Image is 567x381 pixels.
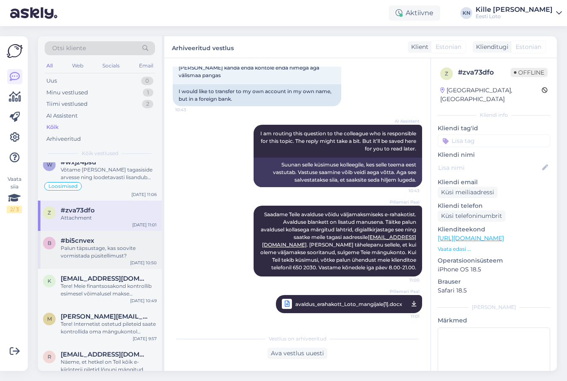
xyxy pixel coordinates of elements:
[61,282,157,298] div: Tere! Meie finantsosakond kontrollib esimesel võimalusel makse [PERSON_NAME] raha tagastatakse ka...
[438,163,540,172] input: Lisa nimi
[137,60,155,71] div: Email
[476,6,553,13] div: Kille [PERSON_NAME]
[473,43,508,51] div: Klienditugi
[130,298,157,304] div: [DATE] 10:49
[133,335,157,342] div: [DATE] 9:57
[61,158,96,166] span: #wxjz4psu
[45,60,54,71] div: All
[47,161,52,168] span: w
[476,6,562,20] a: Kille [PERSON_NAME]Eesti Loto
[46,100,88,108] div: Tiimi vestlused
[46,135,81,143] div: Arhiveeritud
[438,178,550,187] p: Kliendi email
[70,60,85,71] div: Web
[173,84,341,106] div: I would like to transfer to my own account in my own name, but in a foreign bank.
[172,41,234,53] label: Arhiveeritud vestlus
[61,358,157,373] div: Näeme, et hetkel on Teil kõik e-kiirloterii piletid lõpuni mängitud.
[48,278,51,284] span: k
[436,43,461,51] span: Estonian
[511,68,548,77] span: Offline
[438,225,550,234] p: Klienditeekond
[460,7,472,19] div: KN
[476,13,553,20] div: Eesti Loto
[46,89,88,97] div: Minu vestlused
[142,100,153,108] div: 2
[61,166,157,181] div: Võtame [PERSON_NAME] tagasiside arvesse ning loodetavasti lisandub see võimalus tulevikus.
[438,245,550,253] p: Vaata edasi ...
[7,206,22,213] div: 2 / 3
[408,43,428,51] div: Klient
[438,303,550,311] div: [PERSON_NAME]
[388,277,420,283] span: 11:00
[48,184,78,189] span: Loosimised
[438,111,550,119] div: Kliendi info
[141,77,153,85] div: 0
[61,244,157,260] div: Palun täpsustage, kas soovite vormistada püsitellimust?
[48,354,51,360] span: r
[438,187,497,198] div: Küsi meiliaadressi
[516,43,541,51] span: Estonian
[438,265,550,274] p: iPhone OS 18.5
[438,316,550,325] p: Märkmed
[276,295,422,313] a: Pillemari Paalavaldus_erahakott_Loto_mangijale[1].docx11:01
[130,260,157,266] div: [DATE] 10:50
[438,286,550,295] p: Safari 18.5
[61,275,148,282] span: kristjan.12@hotmail.com
[438,277,550,286] p: Brauser
[269,335,326,343] span: Vestlus on arhiveeritud
[7,175,22,213] div: Vaata siia
[132,222,157,228] div: [DATE] 11:01
[143,89,153,97] div: 1
[438,234,504,242] a: [URL][DOMAIN_NAME]
[82,150,118,157] span: Kõik vestlused
[260,211,417,271] span: Saadame Teile avalduse võidu väljamaksmiseks e-rahakotist. Avalduse blankett on lisatud manusena....
[389,5,440,21] div: Aktiivne
[388,118,420,124] span: AI Assistent
[46,123,59,131] div: Kõik
[46,112,78,120] div: AI Assistent
[438,150,550,159] p: Kliendi nimi
[254,158,422,187] div: Suunan selle küsimuse kolleegile, kes selle teema eest vastutab. Vastuse saamine võib veidi aega ...
[7,43,23,59] img: Askly Logo
[438,210,505,222] div: Küsi telefoninumbrit
[438,256,550,265] p: Operatsioonisüsteem
[438,201,550,210] p: Kliendi telefon
[61,214,157,222] div: Attachment
[48,209,51,216] span: z
[388,311,420,322] span: 11:01
[48,240,51,246] span: b
[260,130,417,152] span: I am routing this question to the colleague who is responsible for this topic. The reply might ta...
[47,316,52,322] span: m
[267,348,327,359] div: Ava vestlus uuesti
[440,86,542,104] div: [GEOGRAPHIC_DATA], [GEOGRAPHIC_DATA]
[438,134,550,147] input: Lisa tag
[52,44,86,53] span: Otsi kliente
[46,77,57,85] div: Uus
[61,237,94,244] span: #bi5cnvex
[295,299,402,309] span: avaldus_erahakott_Loto_mangijale[1].docx
[388,199,420,205] span: Pillemari Paal
[445,70,448,77] span: z
[438,124,550,133] p: Kliendi tag'id
[61,207,95,214] span: #zva73dfo
[101,60,121,71] div: Socials
[388,288,420,295] span: Pillemari Paal
[388,188,420,194] span: 10:43
[131,191,157,198] div: [DATE] 11:06
[61,351,148,358] span: rein.vastrik@gmail.com
[61,313,148,320] span: margit.miilmaa@gmail.com
[175,107,207,113] span: 10:43
[458,67,511,78] div: # zva73dfo
[61,320,157,335] div: Tere! Internetist ostetud pileteid saate kontrollida oma mängukontol valikust “Minu piletid”. Pil...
